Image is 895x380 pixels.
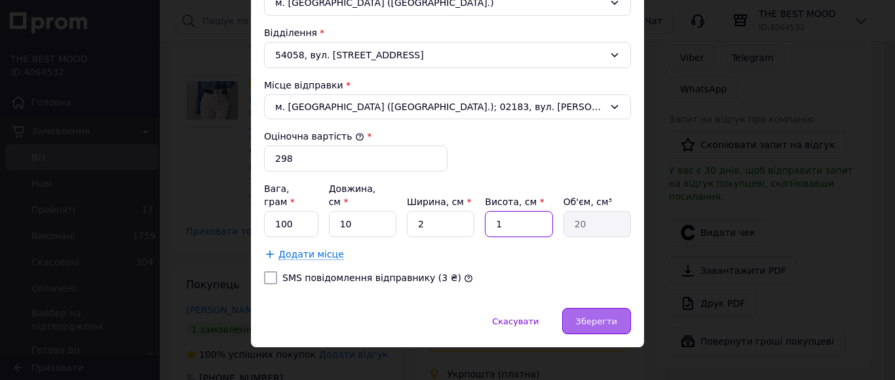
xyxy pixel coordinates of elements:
[282,273,461,283] label: SMS повідомлення відправнику (3 ₴)
[264,26,631,39] div: Відділення
[576,316,617,326] span: Зберегти
[264,183,295,207] label: Вага, грам
[485,197,544,207] label: Висота, см
[264,42,631,68] div: 54058, вул. [STREET_ADDRESS]
[329,183,376,207] label: Довжина, см
[264,79,631,92] div: Місце відправки
[264,131,364,142] label: Оціночна вартість
[278,249,344,260] span: Додати місце
[492,316,539,326] span: Скасувати
[563,195,631,208] div: Об'єм, см³
[407,197,471,207] label: Ширина, см
[275,100,604,113] span: м. [GEOGRAPHIC_DATA] ([GEOGRAPHIC_DATA].); 02183, вул. [PERSON_NAME], 15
